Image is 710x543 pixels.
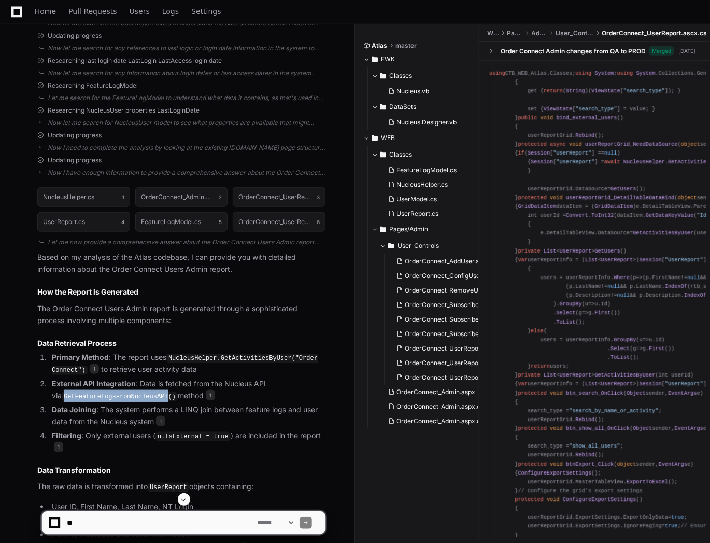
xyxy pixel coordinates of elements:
[544,372,557,378] span: List
[678,194,697,201] span: object
[191,8,221,15] span: Settings
[49,352,325,376] li: : The report uses to retrieve user activity data
[547,230,594,236] span: DetailTableView
[380,69,386,82] svg: Directory
[659,70,694,76] span: Collections
[560,248,592,254] span: UserReport
[37,252,325,275] p: Based on my analysis of the Atlas codebase, I can provide you with detailed information about the...
[607,283,620,289] span: null
[585,141,678,147] span: userReportGrid_NeedDataSource
[37,187,130,207] button: NucleusHelper.cs1
[652,274,680,281] span: FirstName
[384,163,473,177] button: FeatureLogModel.cs
[52,353,109,361] strong: Primary Method
[122,193,124,201] span: 1
[90,364,99,374] span: 1
[601,257,633,263] span: UserReport
[141,194,214,200] h1: OrderConnect_Admin.aspx
[575,70,591,76] span: using
[633,274,643,281] span: =>
[518,194,546,201] span: protected
[52,354,318,375] code: NucleusHelper.GetActivitiesByUser("Order Connect")
[575,479,623,485] span: MasterTableView
[550,425,563,431] span: void
[560,372,592,378] span: UserReport
[317,193,320,201] span: 3
[556,319,575,325] span: ToList
[37,465,325,476] h3: Data Transformation
[518,381,527,387] span: var
[388,240,394,252] svg: Directory
[610,186,636,192] span: GetUsers
[396,166,457,174] span: FeatureLogModel.cs
[35,8,56,15] span: Home
[614,274,630,281] span: Where
[556,159,594,165] span: "UserReport"
[556,310,575,316] span: Select
[518,461,546,467] span: protected
[381,55,395,63] span: FWK
[48,44,325,52] div: Now let me search for any references to last login or login date information in the system to see...
[389,72,412,80] span: Classes
[528,150,550,156] span: Session
[233,212,325,232] button: OrderConnect_UserReport.ascx.cs6
[627,390,700,396] span: sender, e
[384,115,465,130] button: Nucleus.Designer.vb
[665,283,687,289] span: IndexOf
[405,301,546,309] span: OrderConnect_SubscribeTo40401a_Report.ascx
[37,338,325,349] h3: Data Retrieval Process
[627,390,646,396] span: Object
[560,301,582,307] span: GroupBy
[396,417,510,425] span: OrderConnect_Admin.aspx.designer.cs
[405,359,507,367] span: OrderConnect_UserReport.ascx.cs
[518,248,540,254] span: private
[384,385,481,399] button: OrderConnect_Admin.aspx
[396,87,429,95] span: Nucleus.vb
[678,47,695,55] div: [DATE]
[553,150,591,156] span: "UserReport"
[405,373,533,382] span: OrderConnect_UserReport.ascx.designer.cs
[633,274,636,281] span: p
[405,257,498,266] span: OrderConnect_AddUser.ascx.cs
[52,379,136,388] strong: External API Integration
[591,88,620,94] span: ViewState
[604,150,617,156] span: null
[617,70,633,76] span: using
[602,29,707,37] span: OrderConnect_UserReport.ascx.cs
[518,390,546,396] span: protected
[643,203,690,210] span: DetailTableView
[544,248,557,254] span: List
[550,390,563,396] span: void
[518,470,591,476] span: ConfigureExportSettings
[566,194,674,201] span: userReportGrid_DetailTableDataBind
[384,177,473,192] button: NucleusHelper.cs
[556,29,593,37] span: User_Controls
[659,461,687,467] span: EventArgs
[518,257,527,263] span: var
[380,238,488,254] button: User_Controls
[550,461,563,467] span: void
[48,119,325,127] div: Now let me search for NucleusUser model to see what properties are available that might include l...
[640,337,643,343] span: u
[206,390,215,400] span: 1
[372,67,471,84] button: Classes
[544,106,572,112] span: ViewState
[697,212,709,218] span: "Id"
[636,70,655,76] span: System
[585,301,588,307] span: u
[556,115,617,121] span: bind_external_users
[575,283,601,289] span: LastName
[405,315,555,324] span: OrderConnect_SubscribeTo40401a_Report.ascx.cs
[665,257,703,263] span: "UserReport"
[162,8,179,15] span: Logs
[566,425,630,431] span: btn_show_all_OnClick
[405,286,511,295] span: OrderConnect_RemoveUser.ascx.cs
[585,381,598,387] span: List
[380,101,386,113] svg: Directory
[575,292,610,298] span: Description
[396,180,448,189] span: NucleusHelper.cs
[623,159,665,165] span: NucleusHelper
[489,70,505,76] span: using
[389,225,428,233] span: Pages/Admin
[392,312,490,327] button: OrderConnect_SubscribeTo40401a_Report.ascx.cs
